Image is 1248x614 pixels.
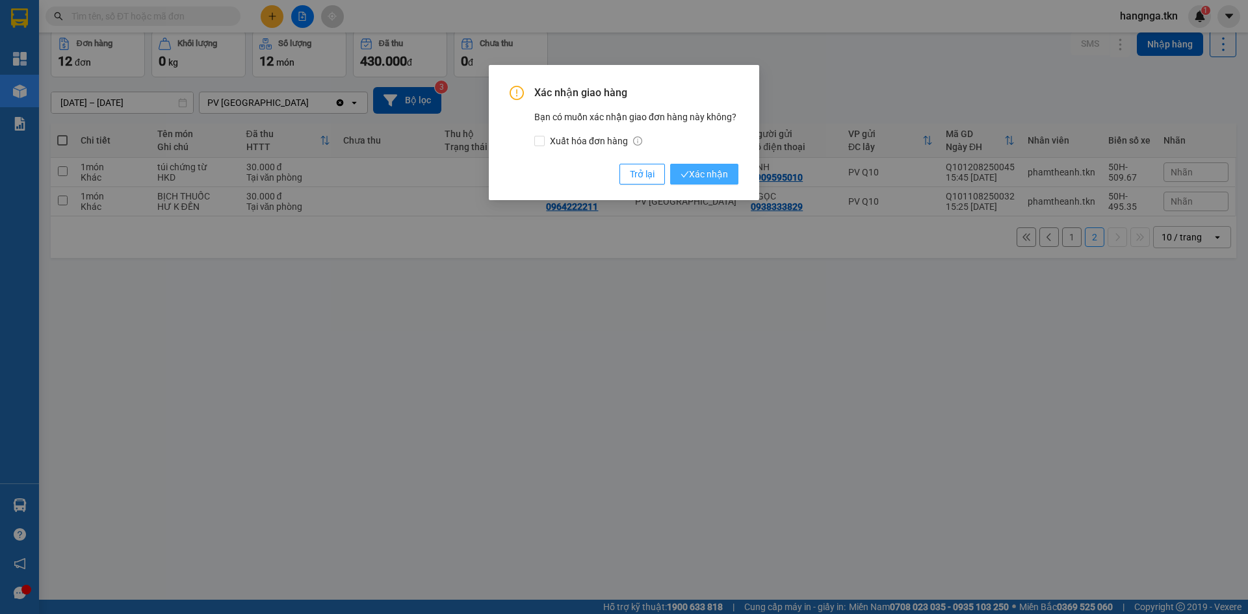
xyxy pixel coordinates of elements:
li: Hotline: 1900 8153 [122,48,543,64]
span: Xuất hóa đơn hàng [545,134,647,148]
span: check [681,170,689,179]
button: checkXác nhận [670,164,738,185]
button: Trở lại [619,164,665,185]
span: Xác nhận [681,167,728,181]
img: logo.jpg [16,16,81,81]
span: info-circle [633,136,642,146]
span: exclamation-circle [510,86,524,100]
span: Xác nhận giao hàng [534,86,738,100]
b: GỬI : PV [GEOGRAPHIC_DATA] [16,94,194,138]
li: [STREET_ADDRESS][PERSON_NAME]. [GEOGRAPHIC_DATA], Tỉnh [GEOGRAPHIC_DATA] [122,32,543,48]
span: Trở lại [630,167,655,181]
div: Bạn có muốn xác nhận giao đơn hàng này không? [534,110,738,148]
